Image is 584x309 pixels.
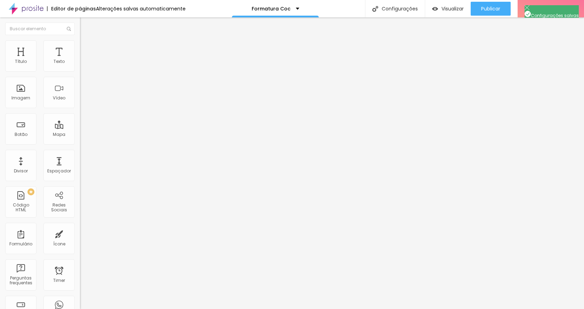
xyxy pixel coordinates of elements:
div: Divisor [14,169,28,173]
div: Ícone [53,242,65,246]
div: Texto [54,59,65,64]
button: Visualizar [425,2,471,16]
img: view-1.svg [432,6,438,12]
div: Formulário [9,242,32,246]
img: Icone [525,5,529,10]
div: Alterações salvas automaticamente [96,6,186,11]
input: Buscar elemento [5,23,75,35]
iframe: Editor [80,17,584,309]
div: Botão [15,132,27,137]
img: Icone [67,27,71,31]
div: Mapa [53,132,65,137]
span: Configurações salvas [525,13,579,18]
p: Formatura Coc [252,6,291,11]
img: Icone [525,11,531,17]
div: Espaçador [47,169,71,173]
div: Título [15,59,27,64]
span: Visualizar [441,6,464,11]
img: Icone [372,6,378,12]
div: Timer [53,278,65,283]
div: Editor de páginas [47,6,96,11]
div: Código HTML [7,203,34,213]
span: Publicar [481,6,500,11]
div: Redes Sociais [45,203,73,213]
div: Vídeo [53,96,65,100]
button: Publicar [471,2,511,16]
div: Imagem [11,96,30,100]
div: Perguntas frequentes [7,276,34,286]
